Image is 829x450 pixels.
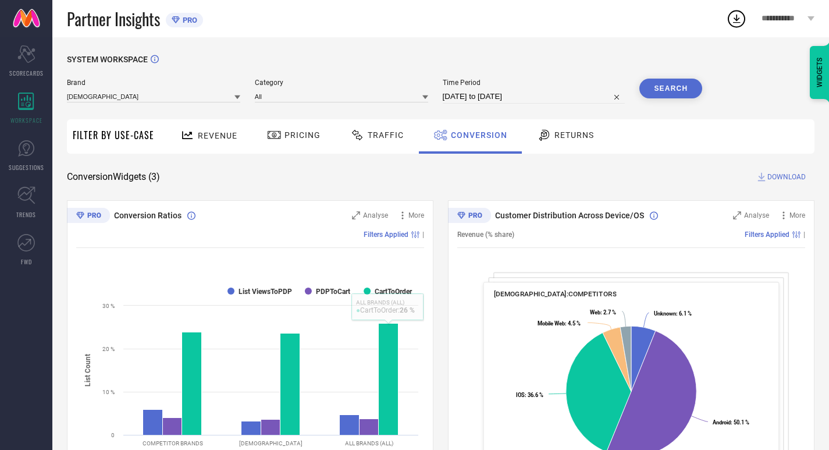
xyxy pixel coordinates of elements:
[102,303,115,309] text: 30 %
[67,171,160,183] span: Conversion Widgets ( 3 )
[733,211,741,219] svg: Zoom
[21,257,32,266] span: FWD
[538,320,565,327] tspan: Mobile Web
[9,69,44,77] span: SCORECARDS
[239,440,303,447] text: [DEMOGRAPHIC_DATA]
[451,130,507,140] span: Conversion
[726,8,747,29] div: Open download list
[713,419,749,426] text: : 50.1 %
[111,432,115,438] text: 0
[316,288,350,296] text: PDPToCart
[102,346,115,352] text: 20 %
[364,231,408,239] span: Filters Applied
[516,392,543,398] text: : 36.6 %
[352,211,360,219] svg: Zoom
[363,211,388,219] span: Analyse
[102,389,115,395] text: 10 %
[590,309,600,316] tspan: Web
[67,79,240,87] span: Brand
[516,392,525,398] tspan: IOS
[767,171,806,183] span: DOWNLOAD
[73,128,154,142] span: Filter By Use-Case
[345,440,393,447] text: ALL BRANDS (ALL)
[494,290,617,298] span: [DEMOGRAPHIC_DATA]:COMPETITORS
[443,79,625,87] span: Time Period
[639,79,702,98] button: Search
[803,231,805,239] span: |
[10,116,42,125] span: WORKSPACE
[590,309,616,316] text: : 2.7 %
[448,208,491,225] div: Premium
[422,231,424,239] span: |
[495,211,644,220] span: Customer Distribution Across Device/OS
[554,130,594,140] span: Returns
[84,354,92,387] tspan: List Count
[744,211,769,219] span: Analyse
[408,211,424,219] span: More
[67,55,148,64] span: SYSTEM WORKSPACE
[114,211,182,220] span: Conversion Ratios
[143,440,203,447] text: COMPETITOR BRANDS
[368,130,404,140] span: Traffic
[745,231,789,239] span: Filters Applied
[713,419,731,426] tspan: Android
[538,320,581,327] text: : 4.5 %
[67,7,160,31] span: Partner Insights
[180,16,197,24] span: PRO
[375,288,412,296] text: CartToOrder
[443,90,625,104] input: Select time period
[457,231,514,239] span: Revenue (% share)
[239,288,292,296] text: List ViewsToPDP
[654,310,692,317] text: : 6.1 %
[654,310,676,317] tspan: Unknown
[16,210,36,219] span: TRENDS
[9,163,44,172] span: SUGGESTIONS
[789,211,805,219] span: More
[255,79,428,87] span: Category
[198,131,237,140] span: Revenue
[284,130,321,140] span: Pricing
[67,208,110,225] div: Premium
